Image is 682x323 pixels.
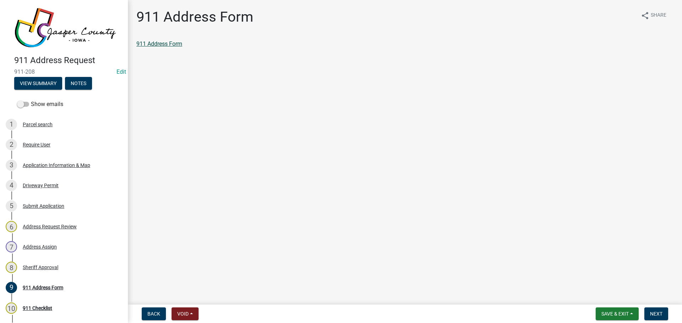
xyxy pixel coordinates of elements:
button: Void [172,307,199,320]
div: 911 Checklist [23,306,52,311]
div: Require User [23,142,50,147]
span: Void [177,311,189,317]
div: 7 [6,241,17,252]
div: 6 [6,221,17,232]
label: Show emails [17,100,63,108]
span: 911-208 [14,68,114,75]
div: Address Assign [23,244,57,249]
i: share [641,11,649,20]
div: 2 [6,139,17,150]
h1: 911 Address Form [136,9,253,26]
span: Share [651,11,666,20]
img: Jasper County, Iowa [14,7,117,48]
div: 3 [6,160,17,171]
div: Application Information & Map [23,163,90,168]
button: Notes [65,77,92,90]
button: Save & Exit [596,307,639,320]
div: 8 [6,262,17,273]
div: 4 [6,180,17,191]
div: 10 [6,302,17,314]
wm-modal-confirm: Summary [14,81,62,87]
button: View Summary [14,77,62,90]
div: Address Request Review [23,224,77,229]
div: Parcel search [23,122,53,127]
span: Next [650,311,662,317]
h4: 911 Address Request [14,55,122,66]
span: Save & Exit [601,311,629,317]
wm-modal-confirm: Notes [65,81,92,87]
div: 1 [6,119,17,130]
a: Edit [117,68,126,75]
div: Sheriff Approval [23,265,58,270]
a: 911 Address Form [136,40,182,47]
div: Submit Application [23,204,64,208]
div: 911 Address Form [23,285,63,290]
div: 9 [6,282,17,293]
button: Next [644,307,668,320]
button: shareShare [635,9,672,22]
span: Back [147,311,160,317]
div: 5 [6,200,17,212]
button: Back [142,307,166,320]
div: Driveway Permit [23,183,59,188]
wm-modal-confirm: Edit Application Number [117,68,126,75]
